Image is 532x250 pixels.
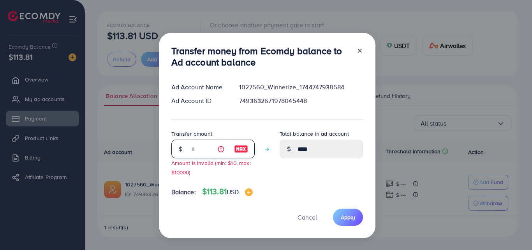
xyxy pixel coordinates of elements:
[202,187,253,197] h4: $113.81
[171,45,351,68] h3: Transfer money from Ecomdy balance to Ad account balance
[333,209,363,225] button: Apply
[227,188,239,196] span: USD
[288,209,327,225] button: Cancel
[234,144,248,154] img: image
[171,130,212,138] label: Transfer amount
[233,96,369,105] div: 7493632671978045448
[171,159,251,176] small: Amount is invalid (min: $10, max: $10000)
[171,188,196,197] span: Balance:
[245,188,253,196] img: image
[165,83,233,92] div: Ad Account Name
[165,96,233,105] div: Ad Account ID
[499,215,526,244] iframe: Chat
[298,213,317,222] span: Cancel
[280,130,349,138] label: Total balance in ad account
[233,83,369,92] div: 1027560_Winnerize_1744747938584
[341,213,355,221] span: Apply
